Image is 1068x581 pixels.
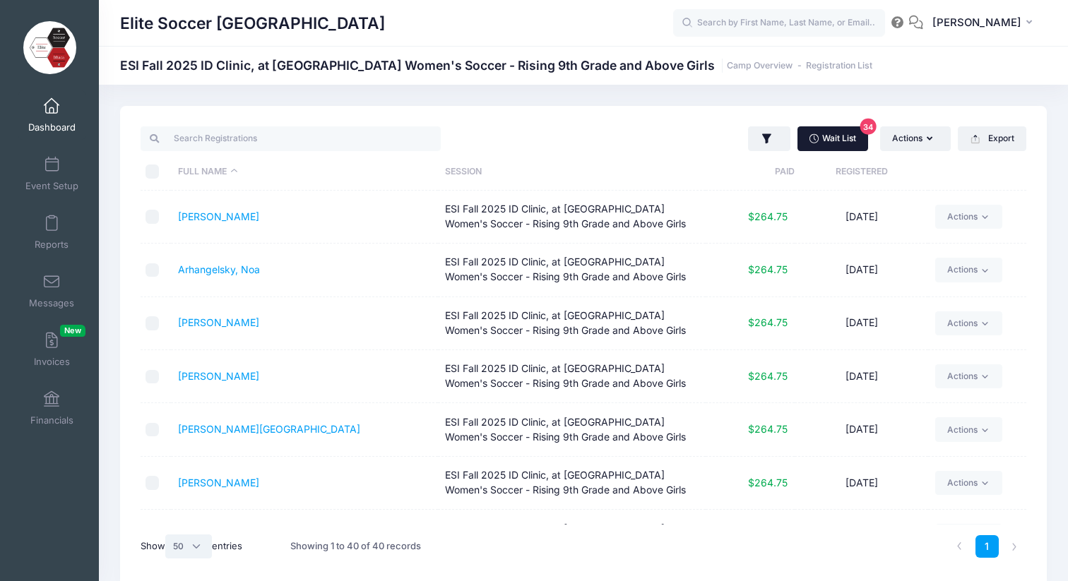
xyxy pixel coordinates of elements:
a: Actions [935,417,1002,441]
a: Reports [18,208,85,257]
a: [PERSON_NAME] [178,316,259,328]
td: [DATE] [795,403,928,456]
td: ESI Fall 2025 ID Clinic, at [GEOGRAPHIC_DATA] Women's Soccer - Rising 9th Grade and Above Girls [438,457,705,510]
td: ESI Fall 2025 ID Clinic, at [GEOGRAPHIC_DATA] Women's Soccer - Rising 9th Grade and Above Girls [438,244,705,297]
a: [PERSON_NAME] [178,370,259,382]
td: [DATE] [795,191,928,244]
a: Actions [935,471,1002,495]
h1: Elite Soccer [GEOGRAPHIC_DATA] [120,7,385,40]
a: [PERSON_NAME] [178,477,259,489]
a: Arhangelsky, Noa [178,263,260,275]
a: Registration List [806,61,872,71]
div: Showing 1 to 40 of 40 records [290,530,421,563]
span: Reports [35,239,69,251]
input: Search Registrations [141,126,441,150]
td: [DATE] [795,350,928,403]
th: Full Name: activate to sort column descending [171,153,438,191]
span: Invoices [34,356,70,368]
span: 34 [860,119,877,135]
td: [DATE] [795,244,928,297]
a: Actions [935,364,1002,388]
td: [DATE] [795,510,928,563]
a: Camp Overview [727,61,793,71]
a: [PERSON_NAME] [178,210,259,222]
td: ESI Fall 2025 ID Clinic, at [GEOGRAPHIC_DATA] Women's Soccer - Rising 9th Grade and Above Girls [438,403,705,456]
input: Search by First Name, Last Name, or Email... [673,9,885,37]
span: Messages [29,297,74,309]
a: [PERSON_NAME][GEOGRAPHIC_DATA] [178,423,360,435]
span: $264.75 [748,210,788,222]
h1: ESI Fall 2025 ID Clinic, at [GEOGRAPHIC_DATA] Women's Soccer - Rising 9th Grade and Above Girls [120,58,872,73]
a: Event Setup [18,149,85,198]
span: $264.75 [748,423,788,435]
a: Wait List34 [797,126,868,150]
button: Actions [880,126,951,150]
span: Event Setup [25,180,78,192]
a: Dashboard [18,90,85,140]
span: Dashboard [28,121,76,133]
a: Messages [18,266,85,316]
th: Session: activate to sort column ascending [438,153,705,191]
select: Showentries [165,534,212,558]
td: [DATE] [795,297,928,350]
a: Actions [935,258,1002,282]
span: $264.75 [748,477,788,489]
label: Show entries [141,534,242,558]
th: Registered: activate to sort column ascending [795,153,928,191]
a: Actions [935,311,1002,335]
a: Actions [935,205,1002,229]
span: $264.75 [748,263,788,275]
img: Elite Soccer Ithaca [23,21,76,74]
td: ESI Fall 2025 ID Clinic, at [GEOGRAPHIC_DATA] Women's Soccer - Rising 9th Grade and Above Girls [438,350,705,403]
span: [PERSON_NAME] [932,15,1021,30]
button: Export [958,126,1026,150]
a: 1 [975,535,999,558]
td: ESI Fall 2025 ID Clinic, at [GEOGRAPHIC_DATA] Women's Soccer - Rising 9th Grade and Above Girls [438,297,705,350]
a: InvoicesNew [18,325,85,374]
span: New [60,325,85,337]
button: [PERSON_NAME] [923,7,1047,40]
span: $264.75 [748,316,788,328]
td: ESI Fall 2025 ID Clinic, at [GEOGRAPHIC_DATA] Women's Soccer - Rising 9th Grade and Above Girls [438,191,705,244]
span: Financials [30,414,73,426]
a: Financials [18,383,85,433]
td: [DATE] [795,457,928,510]
a: Actions [935,524,1002,548]
td: ESI Fall 2025 ID Clinic, at [GEOGRAPHIC_DATA] Women's Soccer - Rising 9th Grade and Above Girls [438,510,705,563]
th: Paid: activate to sort column ascending [706,153,795,191]
span: $264.75 [748,370,788,382]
